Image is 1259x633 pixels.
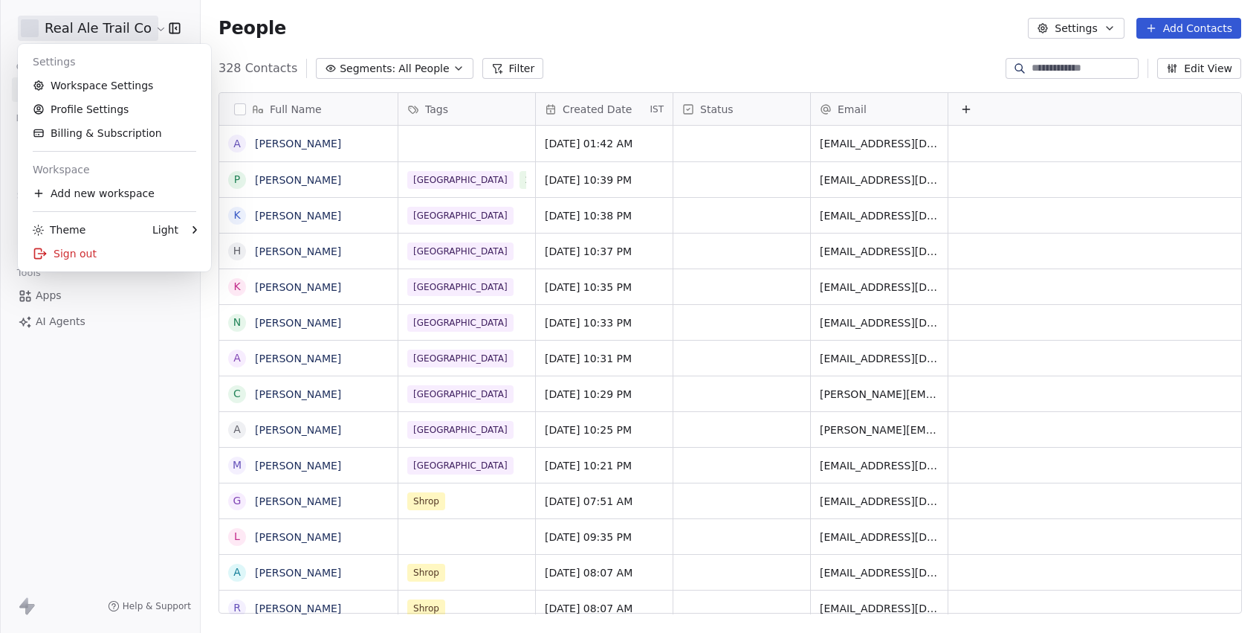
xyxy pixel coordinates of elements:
div: Workspace [24,158,205,181]
div: Add new workspace [24,181,205,205]
a: Billing & Subscription [24,121,205,145]
div: Light [152,222,178,237]
div: Theme [33,222,85,237]
a: Profile Settings [24,97,205,121]
a: Workspace Settings [24,74,205,97]
div: Sign out [24,242,205,266]
div: Settings [24,50,205,74]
